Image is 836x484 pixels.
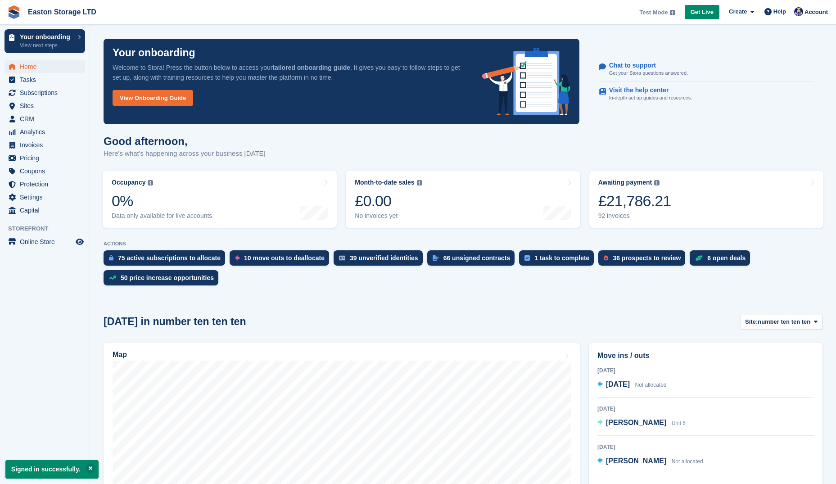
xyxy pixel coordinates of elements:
[5,139,85,151] a: menu
[5,460,99,479] p: Signed in successfully.
[606,419,666,426] span: [PERSON_NAME]
[482,48,570,115] img: onboarding-info-6c161a55d2c0e0a8cae90662b2fe09162a5109e8cc188191df67fb4f79e88e88.svg
[597,405,814,413] div: [DATE]
[74,236,85,247] a: Preview store
[5,178,85,190] a: menu
[355,192,422,210] div: £0.00
[235,255,240,261] img: move_outs_to_deallocate_icon-f764333ba52eb49d3ac5e1228854f67142a1ed5810a6f6cc68b1a99e826820c5.svg
[604,255,608,261] img: prospect-51fa495bee0391a8d652442698ab0144808aea92771e9ea1ae160a38d050c398.svg
[112,192,212,210] div: 0%
[606,457,666,465] span: [PERSON_NAME]
[113,351,127,359] h2: Map
[707,254,746,262] div: 6 open deals
[433,255,439,261] img: contract_signature_icon-13c848040528278c33f63329250d36e43548de30e8caae1d1a13099fd9432cc5.svg
[443,254,511,262] div: 66 unsigned contracts
[609,86,685,94] p: Visit the help center
[691,8,714,17] span: Get Live
[113,90,193,106] a: View Onboarding Guide
[350,254,418,262] div: 39 unverified identities
[745,317,758,326] span: Site:
[729,7,747,16] span: Create
[597,443,814,451] div: [DATE]
[104,316,246,328] h2: [DATE] in number ten ten ten
[519,250,598,270] a: 1 task to complete
[230,250,334,270] a: 10 move outs to deallocate
[113,48,195,58] p: Your onboarding
[740,315,822,330] button: Site: number ten ten ten
[773,7,786,16] span: Help
[758,317,810,326] span: number ten ten ten
[121,274,214,281] div: 50 price increase opportunities
[524,255,530,261] img: task-75834270c22a3079a89374b754ae025e5fb1db73e45f91037f5363f120a921f8.svg
[20,235,74,248] span: Online Store
[5,60,85,73] a: menu
[346,171,580,228] a: Month-to-date sales £0.00 No invoices yet
[654,180,660,185] img: icon-info-grey-7440780725fd019a000dd9b08b2336e03edf1995a4989e88bcd33f0948082b44.svg
[598,250,690,270] a: 36 prospects to review
[20,86,74,99] span: Subscriptions
[609,69,688,77] p: Get your Stora questions answered.
[104,270,223,290] a: 50 price increase opportunities
[272,64,350,71] strong: tailored onboarding guide
[609,62,681,69] p: Chat to support
[20,204,74,217] span: Capital
[104,135,266,147] h1: Good afternoon,
[20,178,74,190] span: Protection
[5,191,85,204] a: menu
[8,224,90,233] span: Storefront
[606,380,630,388] span: [DATE]
[244,254,325,262] div: 10 move outs to deallocate
[672,458,703,465] span: Not allocated
[20,34,73,40] p: Your onboarding
[599,82,814,106] a: Visit the help center In-depth set up guides and resources.
[20,113,74,125] span: CRM
[355,212,422,220] div: No invoices yet
[598,212,671,220] div: 92 invoices
[148,180,153,185] img: icon-info-grey-7440780725fd019a000dd9b08b2336e03edf1995a4989e88bcd33f0948082b44.svg
[20,165,74,177] span: Coupons
[5,235,85,248] a: menu
[355,179,414,186] div: Month-to-date sales
[695,255,703,261] img: deal-1b604bf984904fb50ccaf53a9ad4b4a5d6e5aea283cecdc64d6e3604feb123c2.svg
[5,86,85,99] a: menu
[597,417,686,429] a: [PERSON_NAME] Unit 6
[113,63,468,82] p: Welcome to Stora! Press the button below to access your . It gives you easy to follow steps to ge...
[20,41,73,50] p: View next steps
[339,255,345,261] img: verify_identity-adf6edd0f0f0b5bbfe63781bf79b02c33cf7c696d77639b501bdc392416b5a36.svg
[20,191,74,204] span: Settings
[7,5,21,19] img: stora-icon-8386f47178a22dfd0bd8f6a31ec36ba5ce8667c1dd55bd0f319d3a0aa187defe.svg
[104,241,822,247] p: ACTIONS
[5,100,85,112] a: menu
[5,126,85,138] a: menu
[534,254,589,262] div: 1 task to complete
[334,250,427,270] a: 39 unverified identities
[112,179,145,186] div: Occupancy
[5,113,85,125] a: menu
[685,5,719,20] a: Get Live
[599,57,814,82] a: Chat to support Get your Stora questions answered.
[690,250,755,270] a: 6 open deals
[597,456,703,467] a: [PERSON_NAME] Not allocated
[427,250,520,270] a: 66 unsigned contracts
[597,366,814,375] div: [DATE]
[589,171,823,228] a: Awaiting payment £21,786.21 92 invoices
[5,165,85,177] a: menu
[109,255,113,261] img: active_subscription_to_allocate_icon-d502201f5373d7db506a760aba3b589e785aa758c864c3986d89f69b8ff3...
[597,379,667,391] a: [DATE] Not allocated
[20,126,74,138] span: Analytics
[597,350,814,361] h2: Move ins / outs
[609,94,692,102] p: In-depth set up guides and resources.
[103,171,337,228] a: Occupancy 0% Data only available for live accounts
[613,254,681,262] div: 36 prospects to review
[24,5,100,19] a: Easton Storage LTD
[20,152,74,164] span: Pricing
[5,152,85,164] a: menu
[635,382,666,388] span: Not allocated
[417,180,422,185] img: icon-info-grey-7440780725fd019a000dd9b08b2336e03edf1995a4989e88bcd33f0948082b44.svg
[5,29,85,53] a: Your onboarding View next steps
[20,139,74,151] span: Invoices
[20,100,74,112] span: Sites
[104,250,230,270] a: 75 active subscriptions to allocate
[639,8,668,17] span: Test Mode
[109,276,116,280] img: price_increase_opportunities-93ffe204e8149a01c8c9dc8f82e8f89637d9d84a8eef4429ea346261dce0b2c0.svg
